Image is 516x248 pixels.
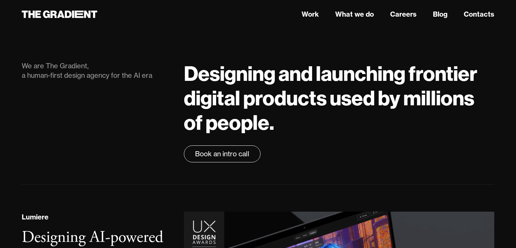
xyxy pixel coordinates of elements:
[390,9,417,19] a: Careers
[464,9,494,19] a: Contacts
[184,145,261,162] a: Book an intro call
[335,9,374,19] a: What we do
[22,61,170,80] div: We are The Gradient, a human-first design agency for the AI era
[302,9,319,19] a: Work
[433,9,447,19] a: Blog
[22,212,49,222] div: Lumiere
[184,61,494,135] h1: Designing and launching frontier digital products used by millions of people.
